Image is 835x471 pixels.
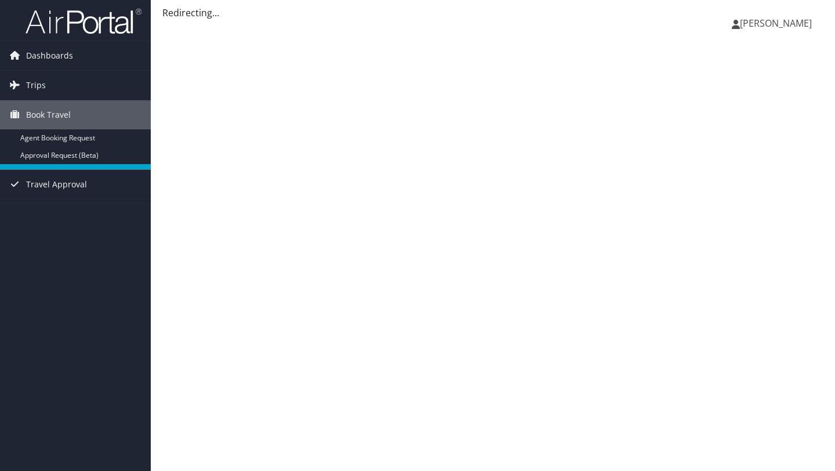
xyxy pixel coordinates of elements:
img: airportal-logo.png [26,8,141,35]
span: Dashboards [26,41,73,70]
span: Trips [26,71,46,100]
span: Book Travel [26,100,71,129]
span: Travel Approval [26,170,87,199]
div: Redirecting... [162,6,823,20]
span: [PERSON_NAME] [740,17,812,30]
a: [PERSON_NAME] [732,6,823,41]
